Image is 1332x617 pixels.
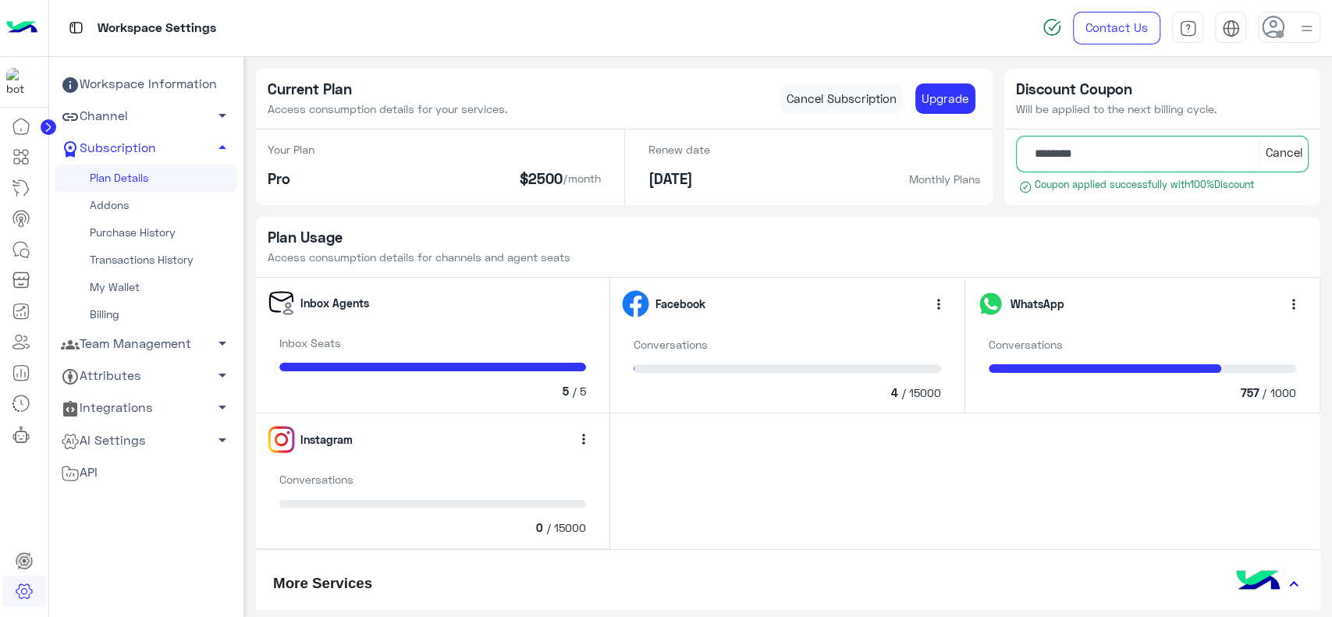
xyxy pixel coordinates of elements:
a: AI Settings [55,424,237,456]
span: more_vert [1285,296,1301,312]
h5: Pro [268,170,314,188]
a: Team Management [55,328,237,360]
img: tab [1222,20,1240,37]
a: Workspace Information [55,69,237,101]
span: arrow_drop_up [213,138,232,157]
span: Will be applied to the next billing cycle. [1016,102,1217,115]
a: Channel [55,101,237,133]
span: Access consumption details for your services. [268,102,507,115]
span: 15000 [554,519,586,536]
img: tab [1179,20,1197,37]
p: Renew date [648,141,710,158]
img: instagram.svg [268,426,295,453]
button: more_vert [924,289,953,318]
button: Cancel [1259,138,1309,166]
a: Plan Details [55,165,237,192]
h5: Plan Usage [268,229,1309,246]
h5: Current Plan [268,80,507,98]
span: 15000 [909,385,941,401]
a: Cancel Subscription [780,83,904,115]
a: Billing [55,301,237,328]
span: 5 [580,383,586,399]
span: Facebook [655,296,705,312]
span: 1000 [1270,385,1296,401]
p: Workspace Settings [98,18,216,39]
button: more_vert [569,425,598,454]
span: arrow_drop_down [213,431,232,449]
span: more_vert [931,296,947,312]
a: Attributes [55,360,237,392]
img: tab [66,18,86,37]
span: 0 [536,519,543,536]
span: 5 [563,383,569,399]
img: facebook.svg [622,290,649,317]
img: Logo [6,12,37,44]
span: Monthly Plans [909,171,981,193]
a: Contact Us [1073,12,1160,44]
small: Coupon applied successfully with 100% Discount [1016,178,1309,197]
p: Inbox Seats [279,335,587,351]
img: inboxseats.svg [268,289,295,317]
span: Access consumption details for channels and agent seats [268,250,570,264]
a: Transactions History [55,246,237,274]
h5: More Services [268,569,378,598]
img: hulul-logo.png [1231,555,1285,609]
a: Upgrade [915,83,975,115]
a: tab [1172,12,1203,44]
a: Integrations [55,392,237,424]
h5: $2500 [520,170,563,188]
span: / [546,519,552,536]
img: profile [1297,19,1316,38]
p: Conversations [279,471,587,488]
a: My Wallet [55,274,237,301]
img: 101148596323591 [6,68,34,96]
a: Addons [55,192,237,219]
p: Your Plan [268,141,314,158]
mat-expansion-panel-header: More Services [256,562,1321,612]
span: arrow_drop_down [213,366,232,385]
span: 4 [891,385,898,401]
button: more_vert [1279,289,1308,318]
img: whatsapp.svg [977,290,1004,317]
span: Inbox Agents [300,295,369,311]
p: Conversations [989,336,1296,353]
span: / [1262,385,1267,401]
h5: [DATE] [648,170,710,188]
span: / [572,383,577,399]
span: arrow_drop_down [213,398,232,417]
h5: Discount Coupon [1016,80,1309,98]
a: Purchase History [55,219,237,246]
span: WhatsApp [1011,296,1064,312]
span: Instagram [300,431,353,448]
img: spinner [1043,18,1061,37]
span: arrow_drop_down [213,106,232,125]
span: arrow_drop_down [213,334,232,353]
p: Conversations [634,336,941,353]
span: more_vert [576,431,591,447]
img: success [1019,181,1032,193]
span: 757 [1240,385,1259,401]
span: / [900,385,906,401]
a: API [55,456,237,488]
a: Subscription [55,133,237,165]
span: API [61,463,98,483]
span: /month [563,170,601,193]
